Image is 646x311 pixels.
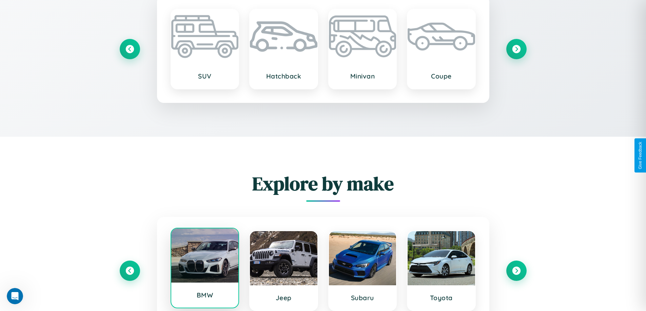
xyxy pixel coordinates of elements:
[414,294,468,302] h3: Toyota
[257,72,311,80] h3: Hatchback
[120,171,527,197] h2: Explore by make
[178,291,232,299] h3: BMW
[638,142,643,169] div: Give Feedback
[414,72,468,80] h3: Coupe
[257,294,311,302] h3: Jeep
[336,72,390,80] h3: Minivan
[178,72,232,80] h3: SUV
[7,288,23,304] iframe: Intercom live chat
[336,294,390,302] h3: Subaru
